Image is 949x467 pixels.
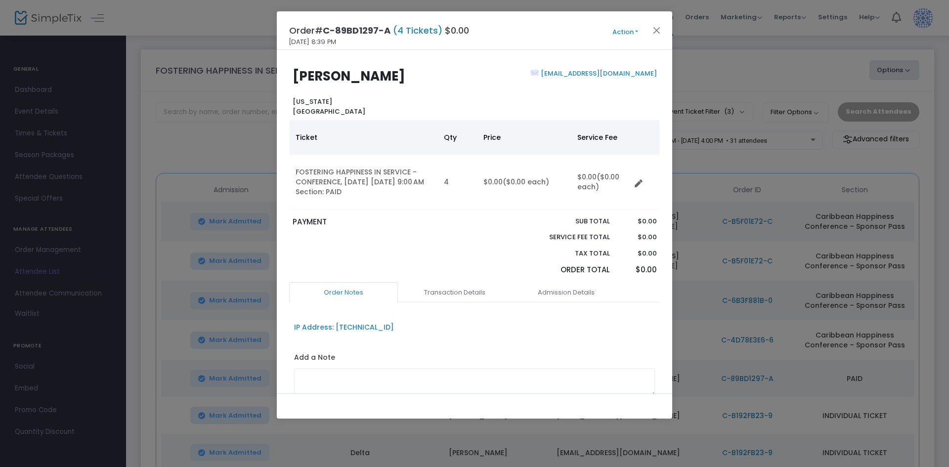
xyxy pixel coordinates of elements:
p: $0.00 [619,249,656,258]
h4: Order# $0.00 [289,24,469,37]
b: [US_STATE] [GEOGRAPHIC_DATA] [293,97,365,116]
p: Order Total [526,264,610,276]
th: Qty [438,120,477,155]
span: ($0.00 each) [577,172,619,192]
a: Order Notes [289,282,398,303]
td: $0.00 [477,155,571,210]
label: Add a Note [294,352,335,365]
p: Tax Total [526,249,610,258]
p: $0.00 [619,216,656,226]
button: Close [650,24,663,37]
a: Admission Details [512,282,620,303]
a: Transaction Details [400,282,509,303]
td: 4 [438,155,477,210]
span: C-89BD1297-A [323,24,390,37]
span: [DATE] 8:39 PM [289,37,336,47]
p: $0.00 [619,232,656,242]
p: PAYMENT [293,216,470,228]
th: Ticket [290,120,438,155]
span: (4 Tickets) [390,24,445,37]
a: [EMAIL_ADDRESS][DOMAIN_NAME] [539,69,657,78]
th: Service Fee [571,120,631,155]
p: $0.00 [619,264,656,276]
div: Data table [290,120,659,210]
p: Sub total [526,216,610,226]
b: [PERSON_NAME] [293,67,405,85]
button: Action [596,27,655,38]
div: IP Address: [TECHNICAL_ID] [294,322,394,333]
td: $0.00 [571,155,631,210]
td: FOSTERING HAPPINESS IN SERVICE - CONFERENCE, [DATE] [DATE] 9:00 AM Section: PAID [290,155,438,210]
span: ($0.00 each) [503,177,549,187]
th: Price [477,120,571,155]
p: Service Fee Total [526,232,610,242]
